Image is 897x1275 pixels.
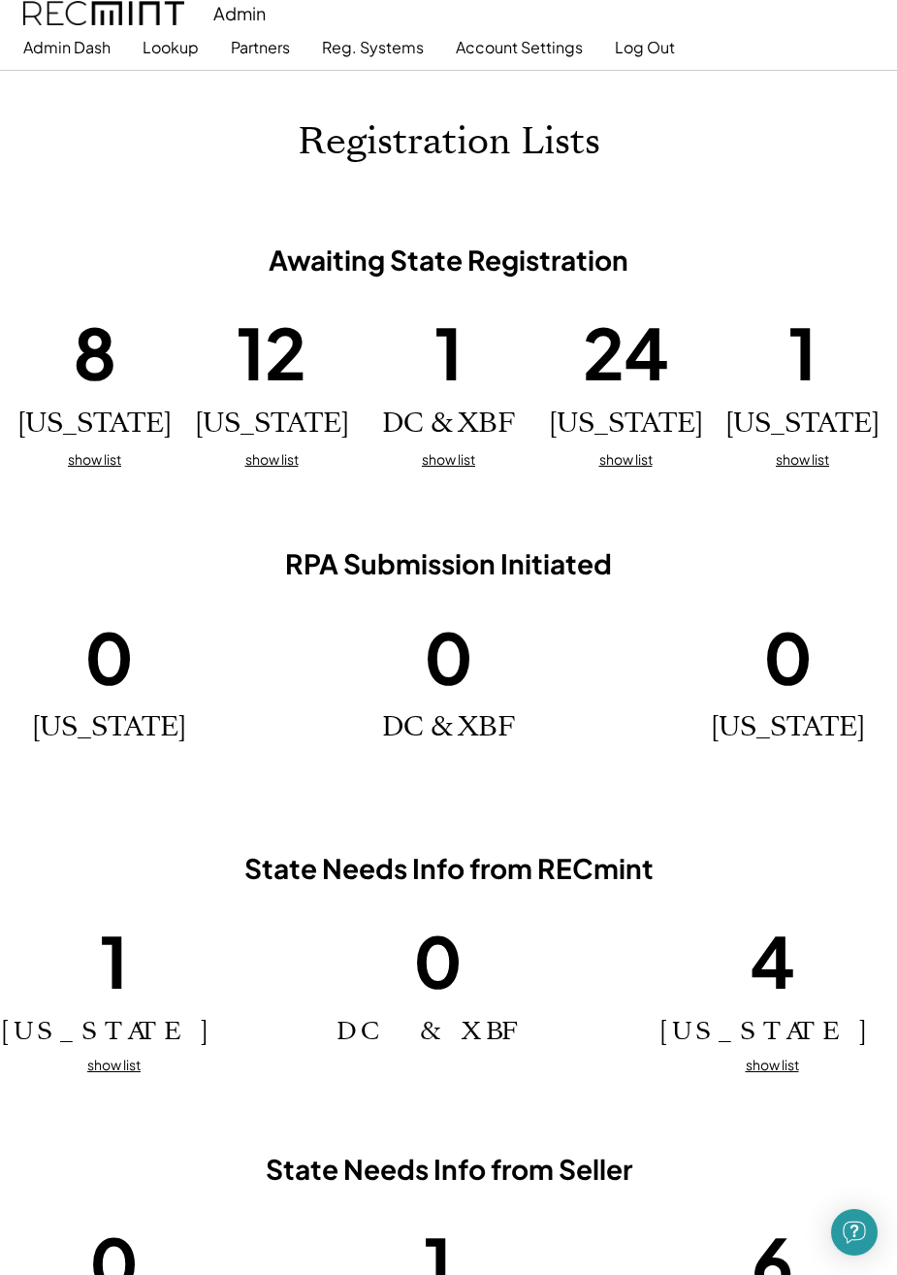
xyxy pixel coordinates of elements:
h2: [US_STATE] [195,408,349,441]
button: Lookup [143,28,199,67]
h1: 1 [788,307,817,398]
h2: [US_STATE] [711,711,865,744]
u: show list [746,1056,799,1073]
h1: 0 [84,611,134,703]
u: show list [245,450,299,468]
h2: DC & XBF [382,408,515,441]
h2: DC & XBF [382,711,515,744]
h2: DC & XBF [336,1016,538,1046]
u: show list [599,450,653,468]
button: Account Settings [456,28,583,67]
button: Reg. Systems [322,28,424,67]
h1: 0 [424,611,473,703]
div: Admin [213,2,266,24]
h1: 0 [413,915,463,1006]
h1: 24 [583,307,669,398]
img: recmint-logotype%403x.png [23,1,184,25]
h2: [US_STATE] [659,1016,885,1046]
button: Partners [231,28,290,67]
h3: State Needs Info from RECmint [13,851,885,886]
button: Admin Dash [23,28,111,67]
h2: [US_STATE] [17,408,172,441]
h1: 4 [750,915,795,1006]
h3: Awaiting State Registration [13,243,885,278]
h2: [US_STATE] [32,711,186,744]
u: show list [87,1056,141,1073]
h1: Registration Lists [298,119,600,165]
h2: [US_STATE] [725,408,880,441]
div: Open Intercom Messenger [831,1209,878,1256]
h1: 12 [237,307,306,398]
h2: [US_STATE] [549,408,703,441]
h2: [US_STATE] [1,1016,227,1046]
button: Log Out [615,28,675,67]
h3: RPA Submission Initiated [13,546,885,581]
h3: State Needs Info from Seller [13,1152,885,1187]
h1: 1 [434,307,463,398]
u: show list [422,450,475,468]
h1: 1 [100,915,128,1006]
h1: 8 [73,307,117,398]
u: show list [776,450,829,468]
h1: 0 [763,611,813,703]
u: show list [68,450,121,468]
